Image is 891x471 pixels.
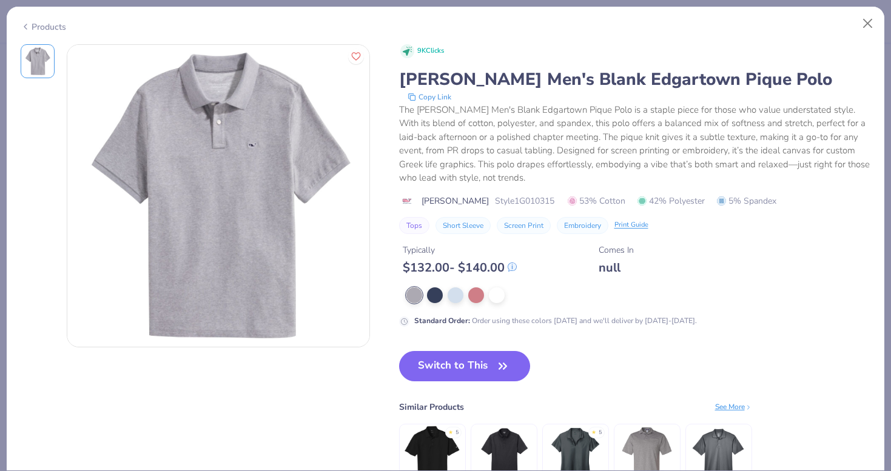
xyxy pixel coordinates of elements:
[717,195,776,207] span: 5% Spandex
[403,244,517,256] div: Typically
[435,217,491,234] button: Short Sleeve
[414,315,697,326] div: Order using these colors [DATE] and we'll deliver by [DATE]-[DATE].
[399,351,531,381] button: Switch to This
[399,68,871,91] div: [PERSON_NAME] Men's Blank Edgartown Pique Polo
[637,195,705,207] span: 42% Polyester
[399,196,415,206] img: brand logo
[404,91,455,103] button: copy to clipboard
[21,21,66,33] div: Products
[495,195,554,207] span: Style 1G010315
[67,45,369,347] img: Front
[348,48,364,64] button: Like
[856,12,879,35] button: Close
[557,217,608,234] button: Embroidery
[591,429,596,433] div: ★
[23,47,52,76] img: Front
[456,429,459,437] div: 5
[448,429,453,433] div: ★
[568,195,625,207] span: 53% Cotton
[414,316,470,326] strong: Standard Order :
[599,260,634,275] div: null
[614,220,648,230] div: Print Guide
[599,429,602,437] div: 5
[599,244,634,256] div: Comes In
[399,103,871,185] div: The [PERSON_NAME] Men's Blank Edgartown Pique Polo is a staple piece for those who value understa...
[403,260,517,275] div: $ 132.00 - $ 140.00
[497,217,551,234] button: Screen Print
[399,217,429,234] button: Tops
[417,46,444,56] span: 9K Clicks
[399,401,464,413] div: Similar Products
[422,195,489,207] span: [PERSON_NAME]
[715,401,752,412] div: See More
